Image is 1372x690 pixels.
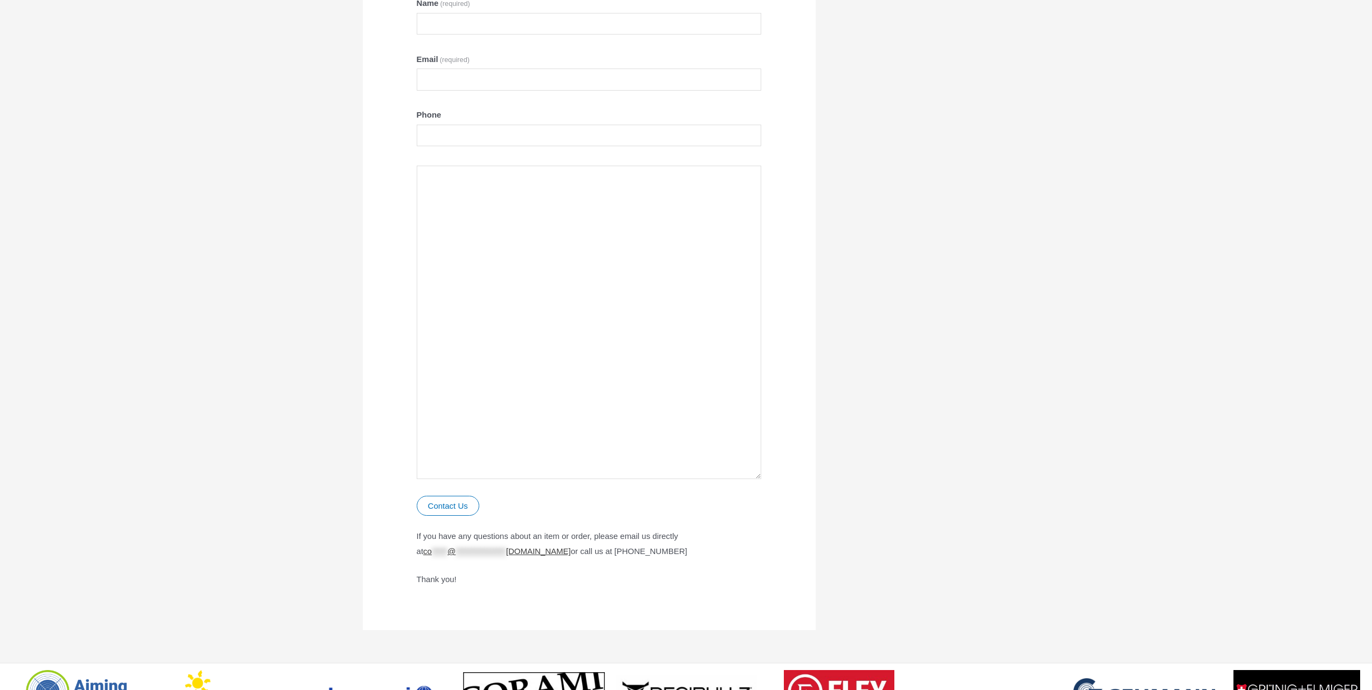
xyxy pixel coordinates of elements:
[440,56,470,64] span: (required)
[423,546,571,556] span: This contact has been encoded by Anti-Spam by CleanTalk. Click to decode. To finish the decoding ...
[417,572,762,587] p: Thank you!
[417,52,762,67] label: Email
[417,529,762,559] p: If you have any questions about an item or order, please email us directly at or call us at [PHON...
[417,496,479,516] button: Contact Us
[417,107,762,122] label: Phone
